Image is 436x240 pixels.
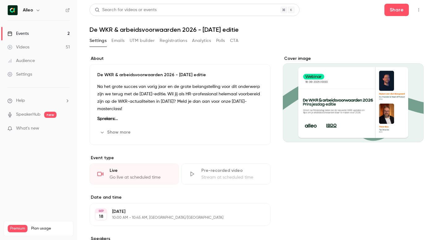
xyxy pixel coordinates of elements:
[62,126,70,131] iframe: Noticeable Trigger
[111,36,124,46] button: Emails
[7,31,29,37] div: Events
[192,36,211,46] button: Analytics
[230,36,238,46] button: CTA
[44,112,57,118] span: new
[90,155,270,161] p: Event type
[7,58,35,64] div: Audience
[95,7,157,13] div: Search for videos or events
[16,111,40,118] a: SpeakerHub
[201,168,263,174] div: Pre-recorded video
[16,125,39,132] span: What's new
[16,97,25,104] span: Help
[130,36,155,46] button: UTM builder
[7,44,29,50] div: Videos
[8,5,18,15] img: Alleo
[181,163,270,184] div: Pre-recorded videoStream at scheduled time
[90,26,424,33] h1: De WKR & arbeidsvoorwaarden 2026 - [DATE] editie
[90,56,270,62] label: About
[7,97,70,104] li: help-dropdown-opener
[90,163,179,184] div: LiveGo live at scheduled time
[23,7,33,13] h6: Alleo
[97,127,134,137] button: Show more
[90,36,107,46] button: Settings
[90,194,270,201] label: Date and time
[110,168,171,174] div: Live
[97,117,118,121] strong: Sprekers:
[7,71,32,77] div: Settings
[283,56,424,142] section: Cover image
[99,213,103,220] p: 18
[201,174,263,180] div: Stream at scheduled time
[95,209,107,213] div: SEP
[8,225,27,232] span: Premium
[112,209,238,215] p: [DATE]
[97,83,263,113] p: Na het grote succes van vorig jaar en de grote belangstelling voor dit onderwerp zijn we terug me...
[160,36,187,46] button: Registrations
[110,174,171,180] div: Go live at scheduled time
[384,4,409,16] button: Share
[283,56,424,62] label: Cover image
[216,36,225,46] button: Polls
[112,215,238,220] p: 10:00 AM - 10:45 AM, [GEOGRAPHIC_DATA]/[GEOGRAPHIC_DATA]
[97,72,263,78] p: De WKR & arbeidsvoorwaarden 2026 - [DATE] editie
[31,226,69,231] span: Plan usage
